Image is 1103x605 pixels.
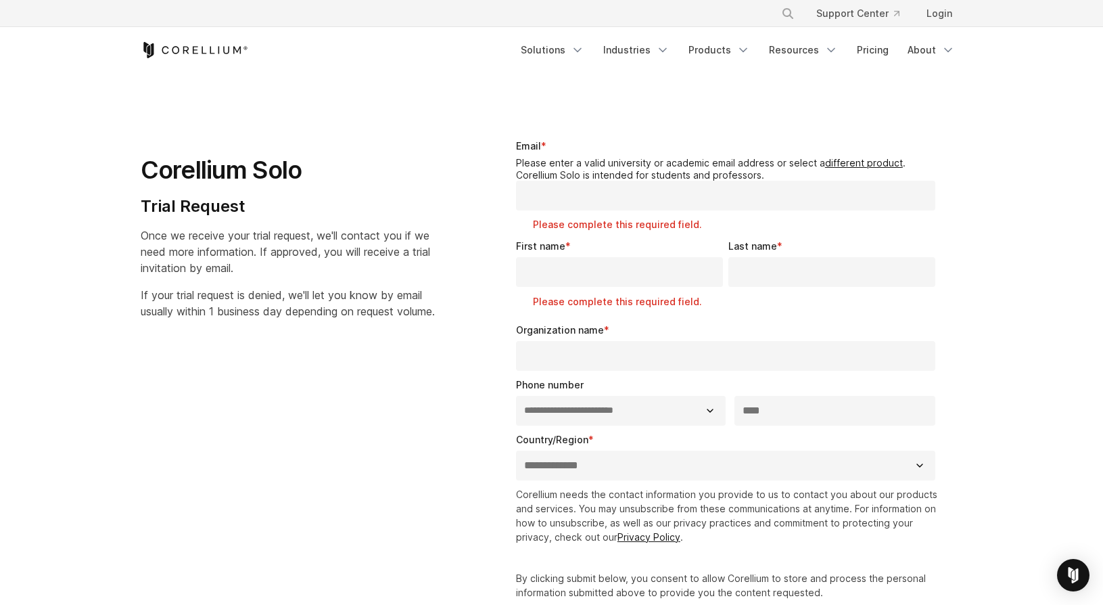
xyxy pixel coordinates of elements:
div: Open Intercom Messenger [1057,559,1089,591]
span: First name [516,240,565,252]
a: Corellium Home [141,42,248,58]
legend: Please enter a valid university or academic email address or select a . Corellium Solo is intende... [516,157,941,181]
button: Search [776,1,800,26]
span: If your trial request is denied, we'll let you know by email usually within 1 business day depend... [141,288,435,318]
a: Products [680,38,758,62]
h4: Trial Request [141,196,435,217]
p: Corellium needs the contact information you provide to us to contact you about our products and s... [516,487,941,544]
p: By clicking submit below, you consent to allow Corellium to store and process the personal inform... [516,571,941,600]
a: Privacy Policy [617,531,680,543]
div: Navigation Menu [513,38,963,62]
span: Email [516,140,541,152]
h1: Corellium Solo [141,155,435,185]
span: Last name [728,240,777,252]
span: Phone number [516,379,584,390]
a: Support Center [805,1,910,26]
a: Solutions [513,38,592,62]
div: Navigation Menu [765,1,963,26]
label: Please complete this required field. [533,295,728,309]
a: Pricing [849,38,897,62]
a: Resources [761,38,846,62]
span: Organization name [516,324,604,336]
a: Industries [595,38,678,62]
label: Please complete this required field. [533,218,941,231]
a: About [899,38,963,62]
a: Login [916,1,963,26]
span: Country/Region [516,434,588,445]
span: Once we receive your trial request, we'll contact you if we need more information. If approved, y... [141,229,430,275]
a: different product [825,157,903,169]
